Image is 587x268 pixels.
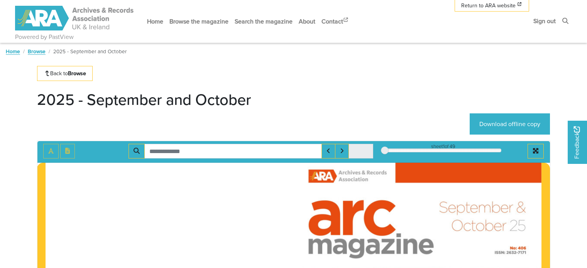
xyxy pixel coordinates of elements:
a: Home [144,11,166,32]
button: Open transcription window [60,144,75,158]
a: Home [6,47,20,55]
strong: Browse [68,69,86,77]
button: Full screen mode [528,144,544,158]
a: About [296,11,318,32]
a: Would you like to provide feedback? [568,121,587,164]
img: ARA - ARC Magazine | Powered by PastView [15,6,135,30]
a: Download offline copy [470,113,550,135]
a: Sign out [530,11,559,31]
a: Back toBrowse [37,66,93,81]
button: Previous Match [321,144,335,158]
button: Search [129,144,145,158]
a: Powered by PastView [15,32,74,42]
a: Contact [318,11,352,32]
button: Toggle text selection (Alt+T) [43,144,59,158]
span: Feedback [572,126,582,159]
button: Next Match [335,144,349,158]
span: 1 [443,143,445,150]
input: Search for [144,144,322,158]
h1: 2025 - September and October [37,90,251,109]
span: Return to ARA website [461,2,516,10]
a: Browse [28,47,46,55]
span: 2025 - September and October [53,47,127,55]
a: Search the magazine [232,11,296,32]
div: sheet of 49 [385,143,501,150]
a: Browse the magazine [166,11,232,32]
a: ARA - ARC Magazine | Powered by PastView logo [15,2,135,35]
